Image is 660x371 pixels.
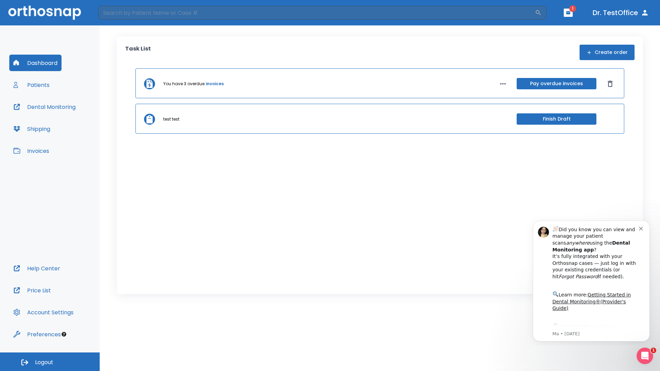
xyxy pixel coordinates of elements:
[637,348,653,364] iframe: Intercom live chat
[9,282,55,299] button: Price List
[163,116,179,122] p: test test
[569,5,576,12] span: 1
[522,214,660,346] iframe: Intercom notifications message
[8,5,81,20] img: Orthosnap
[163,81,205,87] p: You have 3 overdue
[580,45,635,60] button: Create order
[9,326,65,342] button: Preferences
[9,55,62,71] button: Dashboard
[30,116,117,123] p: Message from Ma, sent 6w ago
[9,99,80,115] button: Dental Monitoring
[517,78,596,89] button: Pay overdue invoices
[206,81,224,87] a: invoices
[517,113,596,125] button: Finish Draft
[98,6,535,20] input: Search by Patient Name or Case #
[9,121,54,137] button: Shipping
[9,143,53,159] button: Invoices
[651,348,656,353] span: 1
[117,11,122,16] button: Dismiss notification
[61,331,67,337] div: Tooltip anchor
[605,78,616,89] button: Dismiss
[9,77,54,93] button: Patients
[125,45,151,60] p: Task List
[9,260,64,277] button: Help Center
[9,304,78,321] button: Account Settings
[30,108,117,143] div: Download the app: | ​ Let us know if you need help getting started!
[35,359,53,366] span: Logout
[590,7,652,19] button: Dr. TestOffice
[30,110,91,122] a: App Store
